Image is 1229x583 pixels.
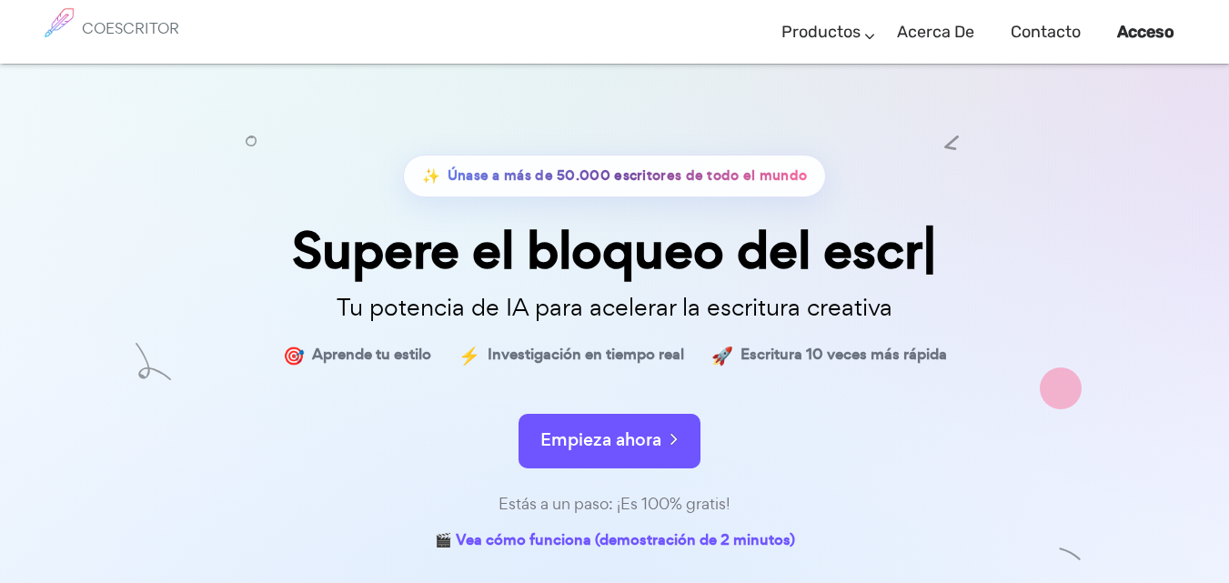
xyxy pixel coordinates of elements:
font: Acceso [1117,22,1174,42]
font: Estás a un paso: ¡Es 100% gratis! [499,493,730,514]
a: Acerca de [897,5,974,59]
font: ⚡ [458,342,480,367]
button: Empieza ahora [519,414,700,468]
font: Aprende tu estilo [312,344,431,365]
font: 🎯 [283,342,305,367]
div: Supere el bloqueo del escr [160,225,1070,276]
font: Empieza ahora [540,427,661,452]
a: Contacto [1011,5,1081,59]
font: Tu potencia de IA para acelerar la escritura creativa [337,291,892,323]
font: 🎬 Vea cómo funciona (demostración de 2 minutos) [435,529,795,550]
font: Contacto [1011,22,1081,42]
font: Escritura 10 veces más rápida [740,344,947,365]
img: forma [1059,543,1082,566]
font: Acerca de [897,22,974,42]
font: COESCRITOR [82,18,179,38]
font: Únase a más de 50.000 escritores de todo el mundo [448,166,808,185]
a: Productos [781,5,861,59]
font: Productos [781,22,861,42]
a: Acceso [1117,5,1174,59]
img: forma [136,343,171,380]
font: ✨ [422,165,440,186]
font: 🚀 [711,342,733,367]
font: Investigación en tiempo real [488,344,684,365]
a: 🎬 Vea cómo funciona (demostración de 2 minutos) [435,528,795,556]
